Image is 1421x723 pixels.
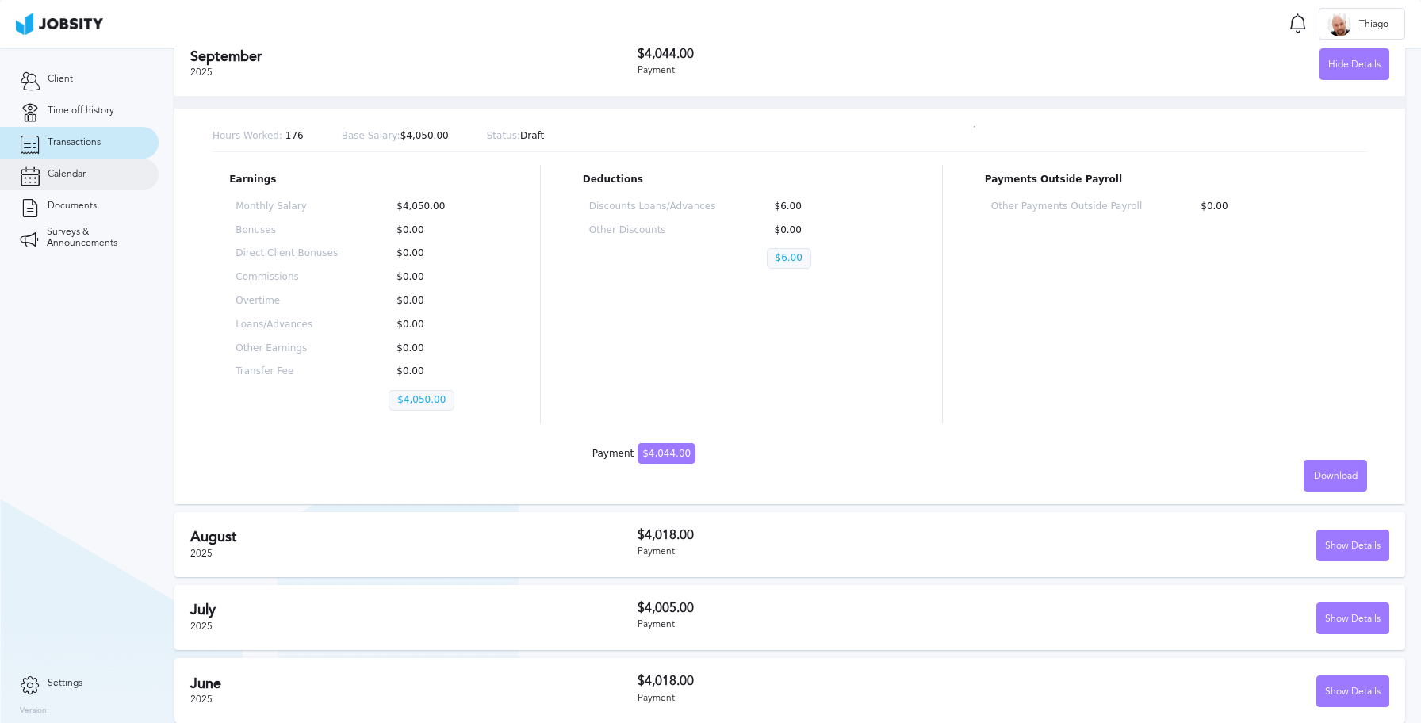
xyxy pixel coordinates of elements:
[1319,48,1389,80] button: Hide Details
[213,130,282,141] span: Hours Worked:
[638,528,1013,542] h3: $4,018.00
[589,201,716,212] p: Discounts Loans/Advances
[48,105,114,117] span: Time off history
[190,602,638,618] h2: July
[991,201,1142,212] p: Other Payments Outside Payroll
[592,449,695,460] div: Payment
[389,201,491,212] p: $4,050.00
[389,343,491,354] p: $0.00
[638,546,1013,557] div: Payment
[1351,19,1396,30] span: Thiago
[1319,8,1405,40] button: TThiago
[583,174,899,186] p: Deductions
[638,619,1013,630] div: Payment
[767,248,811,269] p: $6.00
[1317,603,1388,635] div: Show Details
[389,390,454,411] p: $4,050.00
[190,548,213,559] span: 2025
[236,343,338,354] p: Other Earnings
[487,130,520,141] span: Status:
[638,601,1013,615] h3: $4,005.00
[1317,530,1388,562] div: Show Details
[190,694,213,705] span: 2025
[236,296,338,307] p: Overtime
[985,174,1350,186] p: Payments Outside Payroll
[190,48,638,65] h2: September
[487,131,545,142] p: Draft
[389,296,491,307] p: $0.00
[236,319,338,331] p: Loans/Advances
[638,693,1013,704] div: Payment
[342,130,400,141] span: Base Salary:
[389,319,491,331] p: $0.00
[229,174,497,186] p: Earnings
[389,272,491,283] p: $0.00
[20,706,49,716] label: Version:
[190,621,213,632] span: 2025
[48,137,101,148] span: Transactions
[767,225,894,236] p: $0.00
[47,227,139,249] span: Surveys & Announcements
[236,225,338,236] p: Bonuses
[589,225,716,236] p: Other Discounts
[638,674,1013,688] h3: $4,018.00
[236,366,338,377] p: Transfer Fee
[1320,49,1388,81] div: Hide Details
[190,675,638,692] h2: June
[638,443,695,464] span: $4,044.00
[638,47,1013,61] h3: $4,044.00
[236,201,338,212] p: Monthly Salary
[236,272,338,283] p: Commissions
[48,201,97,212] span: Documents
[213,131,304,142] p: 176
[190,529,638,545] h2: August
[342,131,449,142] p: $4,050.00
[1327,13,1351,36] div: T
[1317,676,1388,708] div: Show Details
[1193,201,1343,212] p: $0.00
[48,169,86,180] span: Calendar
[1316,530,1389,561] button: Show Details
[16,13,103,35] img: ab4bad089aa723f57921c736e9817d99.png
[389,225,491,236] p: $0.00
[48,74,73,85] span: Client
[1316,675,1389,707] button: Show Details
[389,248,491,259] p: $0.00
[1304,460,1367,492] button: Download
[1314,471,1358,482] span: Download
[638,65,1013,76] div: Payment
[767,201,894,212] p: $6.00
[389,366,491,377] p: $0.00
[1316,602,1389,634] button: Show Details
[48,678,82,689] span: Settings
[236,248,338,259] p: Direct Client Bonuses
[190,67,213,78] span: 2025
